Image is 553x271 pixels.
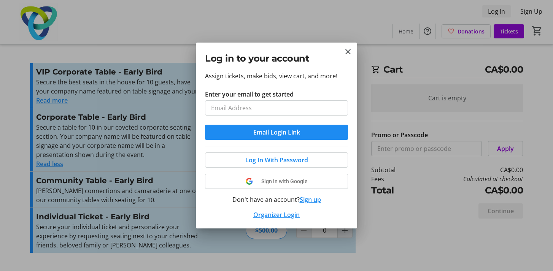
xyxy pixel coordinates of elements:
[205,90,294,99] label: Enter your email to get started
[205,52,348,65] h2: Log in to your account
[205,152,348,168] button: Log In With Password
[343,47,353,56] button: Close
[205,71,348,81] p: Assign tickets, make bids, view cart, and more!
[205,174,348,189] button: Sign in with Google
[205,195,348,204] div: Don't have an account?
[205,100,348,116] input: Email Address
[253,128,300,137] span: Email Login Link
[261,178,308,184] span: Sign in with Google
[205,125,348,140] button: Email Login Link
[300,195,321,204] button: Sign up
[253,211,300,219] a: Organizer Login
[245,155,308,165] span: Log In With Password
